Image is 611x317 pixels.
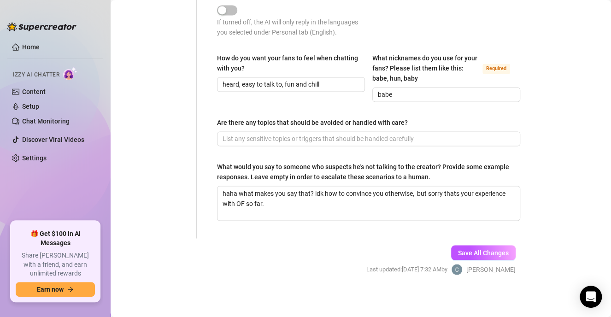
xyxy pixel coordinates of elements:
[451,245,516,260] button: Save All Changes
[217,186,520,220] textarea: What would you say to someone who suspects he's not talking to the creator? Provide some example ...
[217,117,414,128] label: Are there any topics that should be avoided or handled with care?
[67,286,74,293] span: arrow-right
[378,89,513,100] input: What nicknames do you use for your fans? Please list them like this: babe, hun, baby
[7,22,76,31] img: logo-BBDzfeDw.svg
[217,5,237,15] button: Respond to fans in their native language, even if it’s not one you speak.
[22,136,84,143] a: Discover Viral Videos
[22,43,40,51] a: Home
[466,264,516,274] span: [PERSON_NAME]
[217,53,365,73] label: How do you want your fans to feel when chatting with you?
[16,229,95,247] span: 🎁 Get $100 in AI Messages
[366,264,447,274] span: Last updated: [DATE] 7:32 AM by
[22,154,47,162] a: Settings
[16,251,95,278] span: Share [PERSON_NAME] with a friend, and earn unlimited rewards
[16,282,95,297] button: Earn nowarrow-right
[372,53,520,83] label: What nicknames do you use for your fans? Please list them like this: babe, hun, baby
[217,162,514,182] div: What would you say to someone who suspects he's not talking to the creator? Provide some example ...
[452,264,462,275] img: Catherine Elizabeth
[217,53,358,73] div: How do you want your fans to feel when chatting with you?
[458,249,509,256] span: Save All Changes
[217,17,369,37] div: If turned off, the AI will only reply in the languages you selected under Personal tab (English).
[217,162,520,182] label: What would you say to someone who suspects he's not talking to the creator? Provide some example ...
[217,117,408,128] div: Are there any topics that should be avoided or handled with care?
[372,53,479,83] div: What nicknames do you use for your fans? Please list them like this: babe, hun, baby
[223,79,358,89] input: How do you want your fans to feel when chatting with you?
[37,286,64,293] span: Earn now
[22,88,46,95] a: Content
[22,117,70,125] a: Chat Monitoring
[482,64,510,74] span: Required
[223,134,513,144] input: Are there any topics that should be avoided or handled with care?
[13,70,59,79] span: Izzy AI Chatter
[22,103,39,110] a: Setup
[580,286,602,308] div: Open Intercom Messenger
[63,67,77,80] img: AI Chatter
